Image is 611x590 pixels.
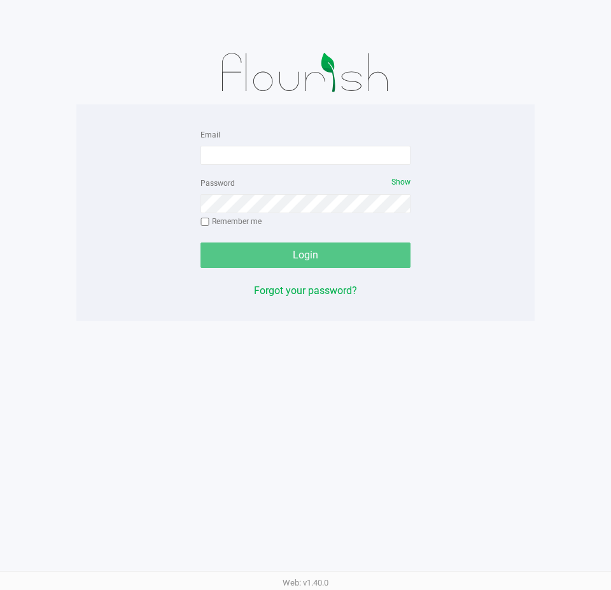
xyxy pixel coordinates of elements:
[254,283,357,299] button: Forgot your password?
[391,178,411,186] span: Show
[200,216,262,227] label: Remember me
[200,178,235,189] label: Password
[283,578,328,587] span: Web: v1.40.0
[200,218,209,227] input: Remember me
[200,129,220,141] label: Email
